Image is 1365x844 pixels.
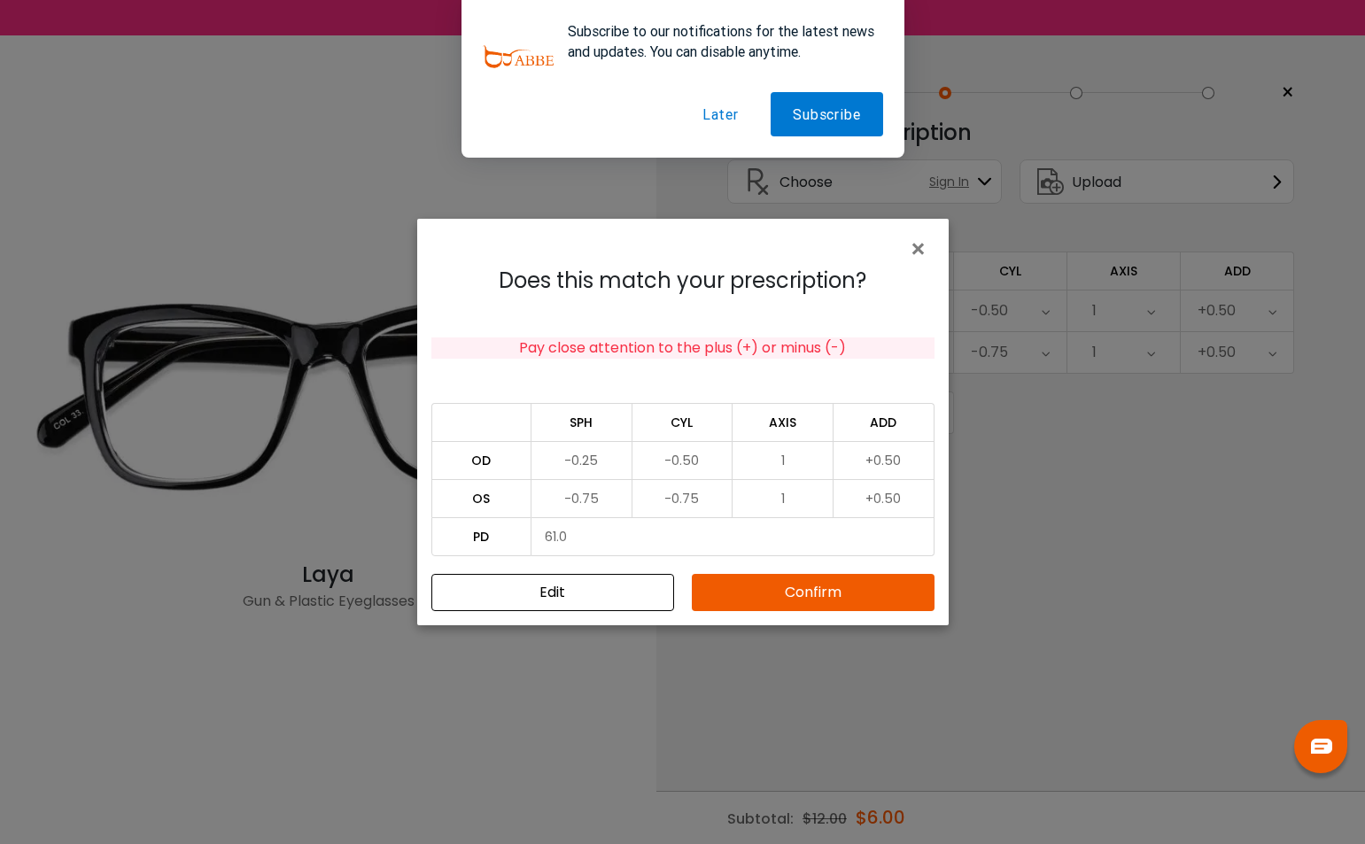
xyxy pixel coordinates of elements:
[632,479,733,517] td: -0.75
[680,92,761,136] button: Later
[834,479,935,517] td: +0.50
[692,574,935,611] button: Confirm
[554,21,883,62] div: Subscribe to our notifications for the latest news and updates. You can disable anytime.
[909,233,935,263] button: Close
[632,441,733,479] td: -0.50
[771,92,882,136] button: Subscribe
[733,441,834,479] td: 1
[834,403,935,441] td: ADD
[531,517,934,556] td: 61.0
[431,268,935,294] h4: Does this match your prescription?
[431,337,935,359] div: Pay close attention to the plus (+) or minus (-)
[483,21,554,92] img: notification icon
[834,441,935,479] td: +0.50
[632,403,733,441] td: CYL
[909,230,935,268] span: ×
[733,403,834,441] td: AXIS
[733,479,834,517] td: 1
[1311,739,1332,754] img: chat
